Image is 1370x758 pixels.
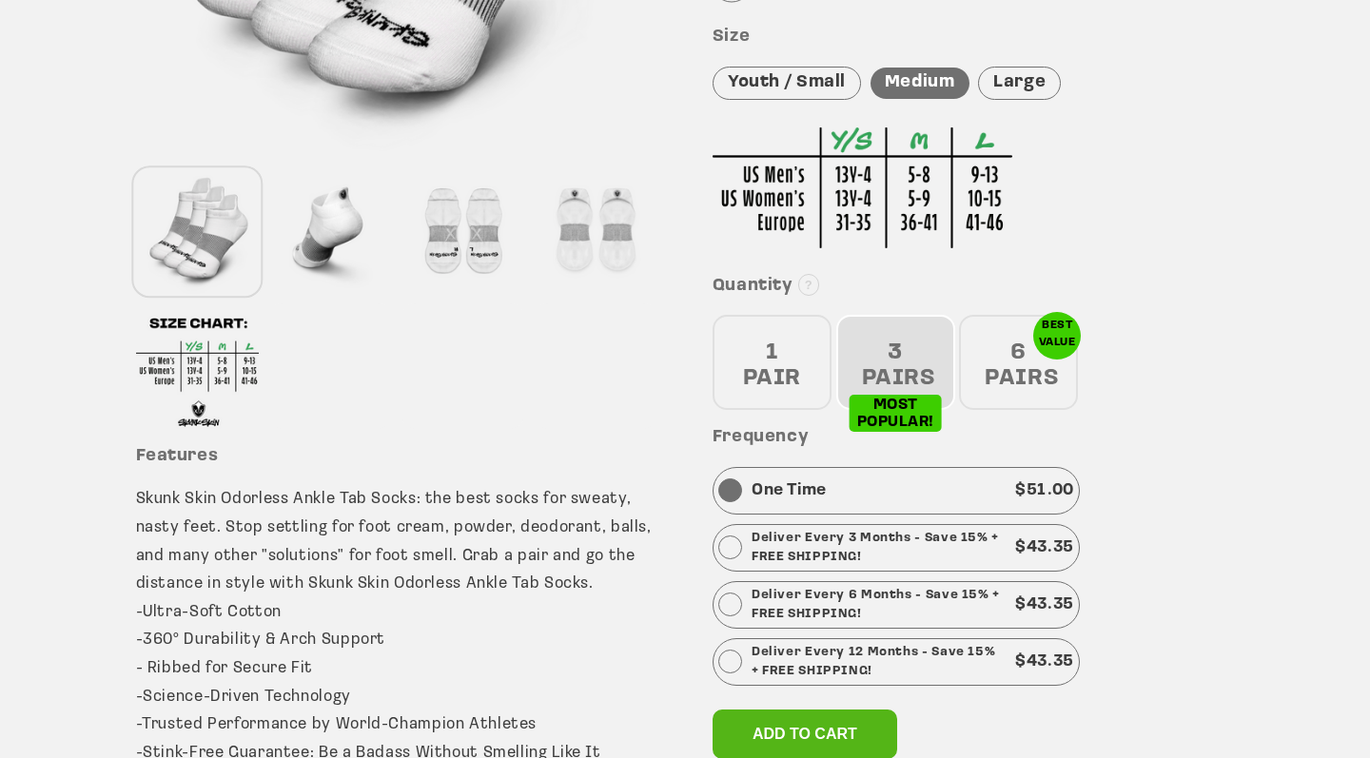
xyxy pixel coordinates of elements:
div: 6 PAIRS [959,315,1078,410]
h3: Size [713,27,1235,49]
div: Youth / Small [713,67,861,100]
span: 51.00 [1027,482,1074,498]
p: One Time [752,476,827,505]
p: $ [1015,591,1074,619]
span: Add to cart [753,726,857,742]
p: $ [1015,476,1074,505]
p: $ [1015,534,1074,562]
span: 43.35 [1027,539,1074,555]
h3: Quantity [713,276,1235,298]
h3: Features [136,446,658,468]
p: Deliver Every 12 Months - Save 15% + FREE SHIPPING! [752,643,1006,681]
span: 43.35 [1027,653,1074,670]
img: Sizing Chart [713,127,1012,248]
div: Large [978,67,1061,100]
p: Deliver Every 3 Months - Save 15% + FREE SHIPPING! [752,529,1006,567]
p: $ [1015,648,1074,676]
div: Medium [871,68,969,99]
span: 43.35 [1027,596,1074,612]
h3: Frequency [713,427,1235,449]
p: Deliver Every 6 Months - Save 15% + FREE SHIPPING! [752,586,1006,624]
div: 1 PAIR [713,315,832,410]
div: 3 PAIRS [836,315,955,410]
